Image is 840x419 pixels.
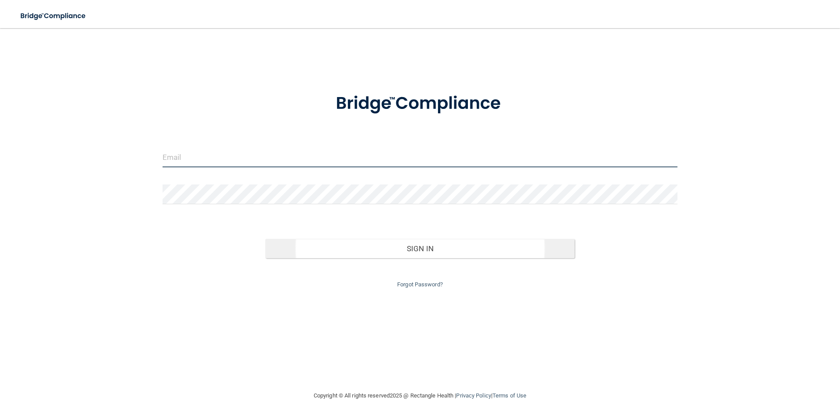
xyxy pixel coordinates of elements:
[318,81,522,126] img: bridge_compliance_login_screen.278c3ca4.svg
[492,392,526,399] a: Terms of Use
[260,382,580,410] div: Copyright © All rights reserved 2025 @ Rectangle Health | |
[397,281,443,288] a: Forgot Password?
[163,148,678,167] input: Email
[456,392,491,399] a: Privacy Policy
[13,7,94,25] img: bridge_compliance_login_screen.278c3ca4.svg
[265,239,575,258] button: Sign In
